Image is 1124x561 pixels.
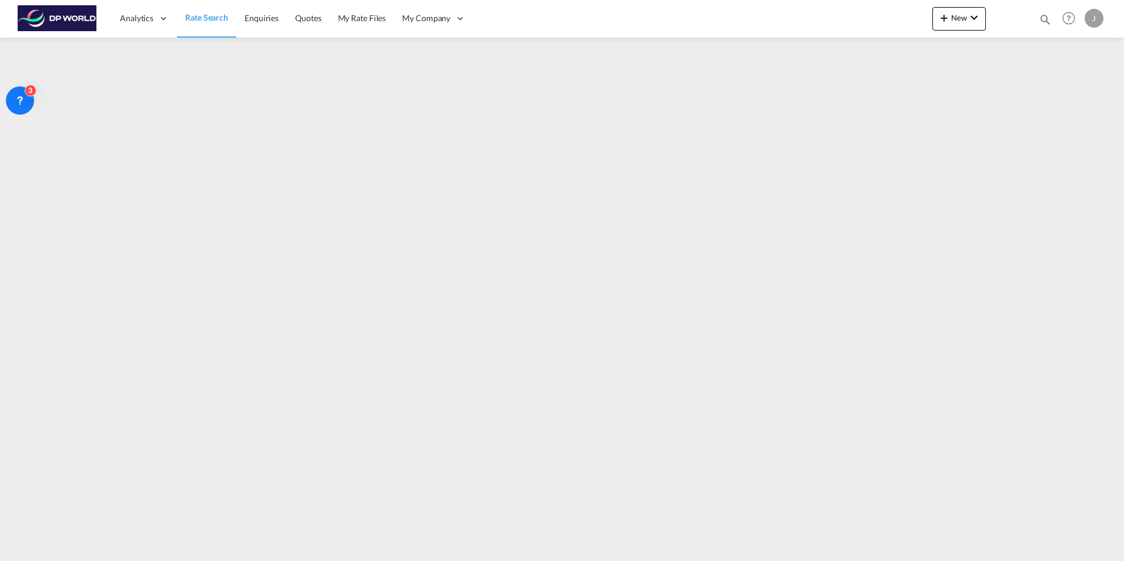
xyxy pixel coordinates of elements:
span: Quotes [295,13,321,23]
span: Enquiries [245,13,279,23]
span: My Company [402,12,450,24]
div: J [1085,9,1103,28]
img: c08ca190194411f088ed0f3ba295208c.png [18,5,97,32]
md-icon: icon-chevron-down [967,11,981,25]
span: Rate Search [185,12,228,22]
span: Analytics [120,12,153,24]
span: New [937,13,981,22]
span: Help [1059,8,1079,28]
div: icon-magnify [1039,13,1052,31]
span: My Rate Files [338,13,386,23]
md-icon: icon-plus 400-fg [937,11,951,25]
button: icon-plus 400-fgNewicon-chevron-down [932,7,986,31]
md-icon: icon-magnify [1039,13,1052,26]
div: Help [1059,8,1085,29]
